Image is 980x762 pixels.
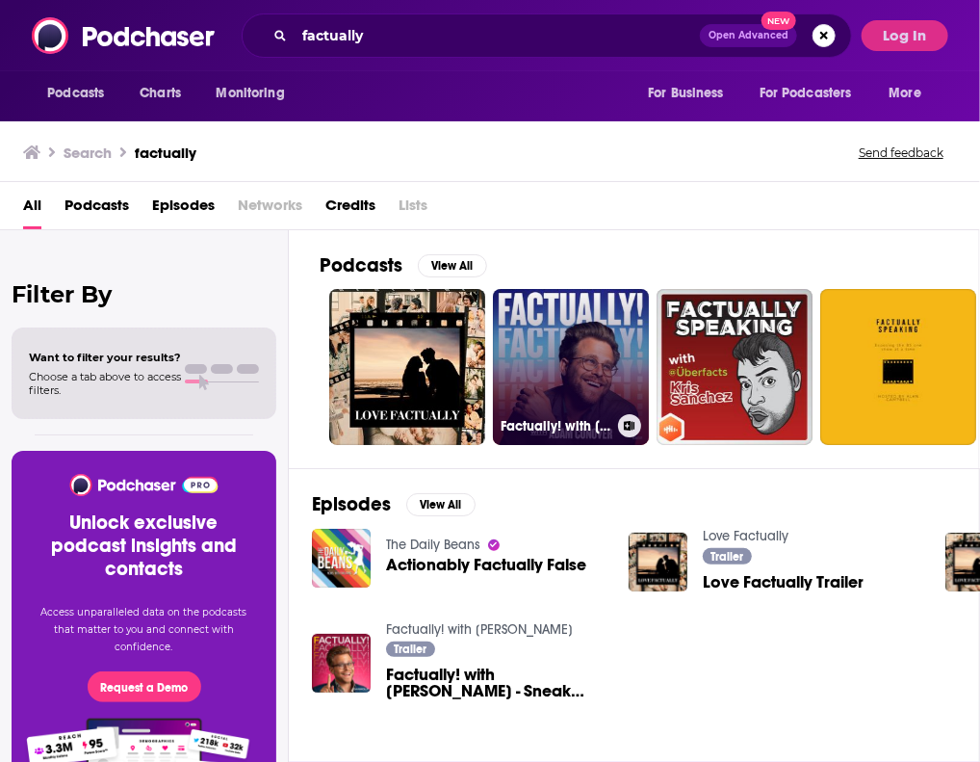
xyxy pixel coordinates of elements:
[68,474,219,496] img: Podchaser - Follow, Share and Rate Podcasts
[35,604,253,656] p: Access unparalleled data on the podcasts that matter to you and connect with confidence.
[216,80,284,107] span: Monitoring
[862,20,948,51] button: Log In
[140,80,181,107] span: Charts
[386,557,586,573] a: Actionably Factually False
[35,512,253,581] h3: Unlock exclusive podcast insights and contacts
[501,418,610,434] h3: Factually! with [PERSON_NAME]
[64,144,112,162] h3: Search
[418,254,487,277] button: View All
[295,20,700,51] input: Search podcasts, credits, & more...
[88,671,201,702] button: Request a Demo
[127,75,193,112] a: Charts
[135,144,196,162] h3: factually
[703,528,788,544] a: Love Factually
[648,80,724,107] span: For Business
[710,551,743,563] span: Trailer
[386,667,606,699] a: Factually! with Adam Conover - Sneak Peek!
[32,17,217,54] img: Podchaser - Follow, Share and Rate Podcasts
[760,80,852,107] span: For Podcasters
[386,667,606,699] span: Factually! with [PERSON_NAME] - Sneak Peek!
[312,492,476,516] a: EpisodesView All
[23,190,41,229] a: All
[238,190,302,229] span: Networks
[386,621,573,638] a: Factually! with Adam Conover
[12,280,276,308] h2: Filter By
[325,190,375,229] a: Credits
[152,190,215,229] a: Episodes
[709,31,788,40] span: Open Advanced
[761,12,796,30] span: New
[320,253,402,277] h2: Podcasts
[47,80,104,107] span: Podcasts
[747,75,880,112] button: open menu
[493,289,649,445] a: Factually! with [PERSON_NAME]
[312,529,371,588] img: Actionably Factually False
[242,13,852,58] div: Search podcasts, credits, & more...
[700,24,797,47] button: Open AdvancedNew
[34,75,129,112] button: open menu
[386,537,480,553] a: The Daily Beans
[399,190,427,229] span: Lists
[64,190,129,229] a: Podcasts
[29,370,181,397] span: Choose a tab above to access filters.
[853,145,949,161] button: Send feedback
[312,492,391,516] h2: Episodes
[634,75,748,112] button: open menu
[629,533,687,591] img: Love Factually Trailer
[890,80,922,107] span: More
[703,574,864,591] a: Love Factually Trailer
[29,351,181,364] span: Want to filter your results?
[312,634,371,693] img: Factually! with Adam Conover - Sneak Peek!
[320,253,487,277] a: PodcastsView All
[202,75,309,112] button: open menu
[876,75,946,112] button: open menu
[394,644,426,655] span: Trailer
[406,493,476,516] button: View All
